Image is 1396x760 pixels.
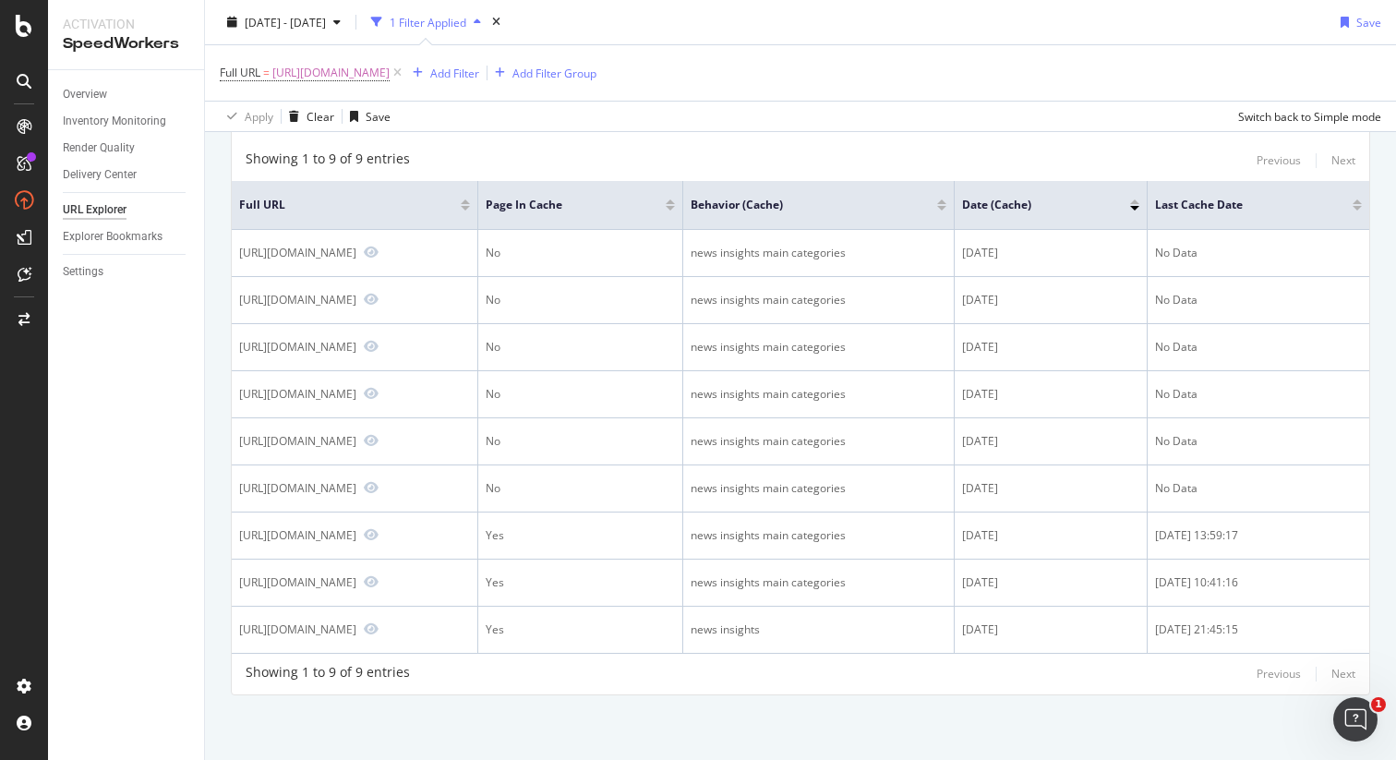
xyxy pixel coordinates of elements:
a: Preview https://www.realtor.com/advice/ [364,340,379,353]
span: Behavior (Cache) [691,197,909,213]
button: Switch back to Simple mode [1231,102,1381,131]
div: news insights main categories [691,433,946,450]
div: [DATE] 10:41:16 [1155,574,1362,591]
div: Delivery Center [63,165,137,185]
span: 1 [1371,697,1386,712]
span: [DATE] - [DATE] [245,14,326,30]
div: No Data [1155,292,1362,308]
a: Render Quality [63,139,191,158]
div: [URL][DOMAIN_NAME] [239,527,356,543]
button: 1 Filter Applied [364,7,488,37]
div: No [486,245,675,261]
div: [DATE] [962,574,1140,591]
div: [DATE] [962,386,1140,403]
div: [URL][DOMAIN_NAME] [239,386,356,402]
div: No Data [1155,339,1362,356]
div: No Data [1155,245,1362,261]
button: Add Filter [405,62,479,84]
div: Apply [245,108,273,124]
div: Previous [1257,666,1301,682]
div: news insights [691,621,946,638]
span: = [263,65,270,80]
a: Overview [63,85,191,104]
div: Next [1331,666,1355,682]
div: news insights main categories [691,339,946,356]
div: Add Filter [430,65,479,80]
div: news insights main categories [691,292,946,308]
div: [DATE] [962,480,1140,497]
div: [DATE] [962,339,1140,356]
span: Full URL [220,65,260,80]
span: Last Cache Date [1155,197,1325,213]
button: [DATE] - [DATE] [220,7,348,37]
div: Domain Overview [74,109,165,121]
a: Preview https://www.realtor.com/advice/ [364,575,379,588]
button: Next [1331,663,1355,685]
a: Preview https://www.realtor.com/advice/ [364,528,379,541]
div: Save [366,108,391,124]
div: Showing 1 to 9 of 9 entries [246,663,410,685]
div: news insights main categories [691,574,946,591]
div: 1 Filter Applied [390,14,466,30]
div: URL Explorer [63,200,126,220]
img: tab_keywords_by_traffic_grey.svg [187,107,201,122]
div: [URL][DOMAIN_NAME] [239,245,356,260]
a: Preview https://www.realtor.com/advice/ [364,622,379,635]
div: Overview [63,85,107,104]
a: Preview https://www.realtor.com/advice/ [364,434,379,447]
div: news insights main categories [691,527,946,544]
button: Add Filter Group [487,62,596,84]
div: No Data [1155,433,1362,450]
div: Yes [486,527,675,544]
div: [DATE] [962,621,1140,638]
div: Activation [63,15,189,33]
a: URL Explorer [63,200,191,220]
img: website_grey.svg [30,48,44,63]
button: Previous [1257,663,1301,685]
a: Preview https://www.realtor.com/advice/ [364,387,379,400]
div: Add Filter Group [512,65,596,80]
span: Full URL [239,197,433,213]
div: [DATE] [962,245,1140,261]
img: tab_domain_overview_orange.svg [54,107,68,122]
div: news insights main categories [691,480,946,497]
button: Save [343,102,391,131]
div: Keywords by Traffic [207,109,305,121]
div: Render Quality [63,139,135,158]
div: Clear [307,108,334,124]
div: No Data [1155,480,1362,497]
button: Clear [282,102,334,131]
a: Preview https://www.realtor.com/advice/ [364,246,379,259]
div: [DATE] [962,292,1140,308]
span: Page in Cache [486,197,638,213]
div: times [488,13,504,31]
a: Inventory Monitoring [63,112,191,131]
div: No [486,292,675,308]
a: Settings [63,262,191,282]
span: [URL][DOMAIN_NAME] [272,60,390,86]
a: Preview https://www.realtor.com/advice/ [364,481,379,494]
div: [URL][DOMAIN_NAME] [239,433,356,449]
a: Delivery Center [63,165,191,185]
div: [URL][DOMAIN_NAME] [239,292,356,308]
div: Domain: [DOMAIN_NAME] [48,48,203,63]
div: SpeedWorkers [63,33,189,54]
button: Save [1333,7,1381,37]
div: No [486,433,675,450]
div: news insights main categories [691,245,946,261]
div: Yes [486,621,675,638]
div: [URL][DOMAIN_NAME] [239,480,356,496]
div: Switch back to Simple mode [1238,108,1381,124]
div: Yes [486,574,675,591]
div: Settings [63,262,103,282]
button: Apply [220,102,273,131]
div: No Data [1155,386,1362,403]
div: Explorer Bookmarks [63,227,162,247]
div: news insights main categories [691,386,946,403]
iframe: Intercom live chat [1333,697,1378,742]
div: Previous [1257,152,1301,168]
div: [DATE] [962,433,1140,450]
div: [DATE] [962,527,1140,544]
div: Save [1356,14,1381,30]
div: [DATE] 21:45:15 [1155,621,1362,638]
